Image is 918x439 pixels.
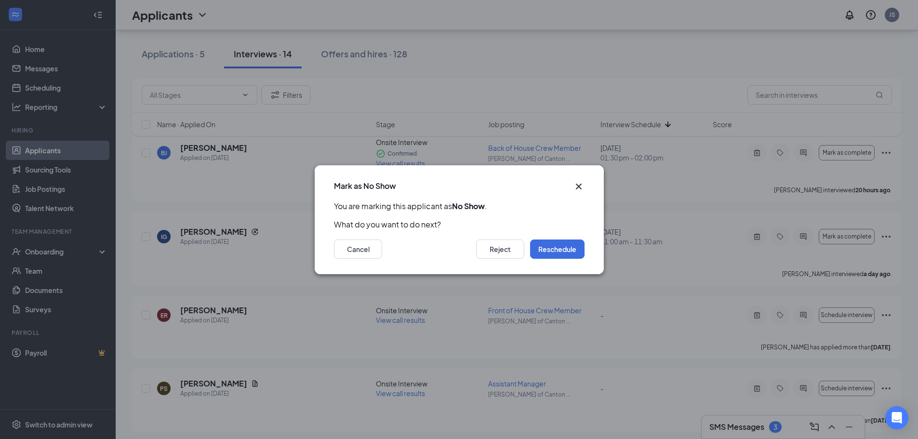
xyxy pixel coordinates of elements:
button: Cancel [334,239,382,259]
button: Reject [476,239,524,259]
b: No Show [452,201,485,211]
svg: Cross [573,181,585,192]
div: Open Intercom Messenger [885,406,908,429]
p: What do you want to do next? [334,219,585,230]
h3: Mark as No Show [334,181,396,191]
p: You are marking this applicant as . [334,201,585,212]
button: Close [573,181,585,192]
button: Reschedule [530,239,585,259]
